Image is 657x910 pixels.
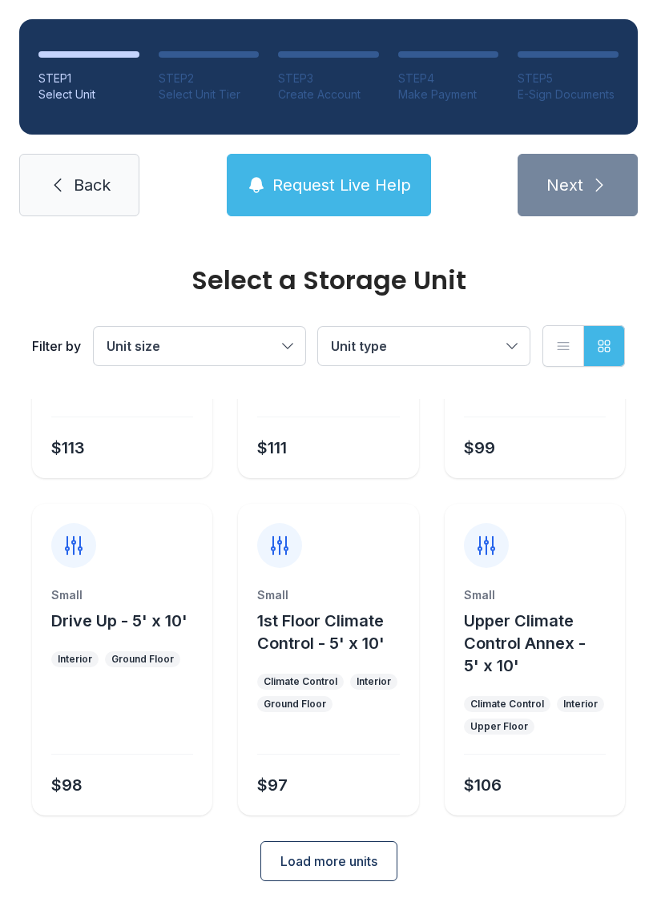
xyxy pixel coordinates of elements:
div: $106 [464,774,502,796]
button: Unit type [318,327,530,365]
button: Unit size [94,327,305,365]
div: $98 [51,774,83,796]
span: Upper Climate Control Annex - 5' x 10' [464,611,586,675]
div: Climate Control [470,698,544,711]
span: Unit size [107,338,160,354]
div: Small [464,587,606,603]
div: STEP 1 [38,70,139,87]
div: STEP 2 [159,70,260,87]
div: Select Unit [38,87,139,103]
div: STEP 3 [278,70,379,87]
div: Small [51,587,193,603]
div: Ground Floor [264,698,326,711]
div: Upper Floor [470,720,528,733]
div: $97 [257,774,288,796]
span: 1st Floor Climate Control - 5' x 10' [257,611,385,653]
span: Next [546,174,583,196]
div: Interior [357,675,391,688]
span: Drive Up - 5' x 10' [51,611,187,630]
button: 1st Floor Climate Control - 5' x 10' [257,610,412,654]
div: Filter by [32,336,81,356]
div: STEP 4 [398,70,499,87]
div: $111 [257,437,287,459]
div: Interior [58,653,92,666]
div: STEP 5 [518,70,619,87]
div: $113 [51,437,85,459]
div: Small [257,587,399,603]
div: $99 [464,437,495,459]
span: Load more units [280,852,377,871]
span: Back [74,174,111,196]
div: Create Account [278,87,379,103]
span: Request Live Help [272,174,411,196]
div: Make Payment [398,87,499,103]
div: E-Sign Documents [518,87,619,103]
div: Select a Storage Unit [32,268,625,293]
div: Ground Floor [111,653,174,666]
button: Upper Climate Control Annex - 5' x 10' [464,610,619,677]
div: Select Unit Tier [159,87,260,103]
div: Interior [563,698,598,711]
span: Unit type [331,338,387,354]
button: Drive Up - 5' x 10' [51,610,187,632]
div: Climate Control [264,675,337,688]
